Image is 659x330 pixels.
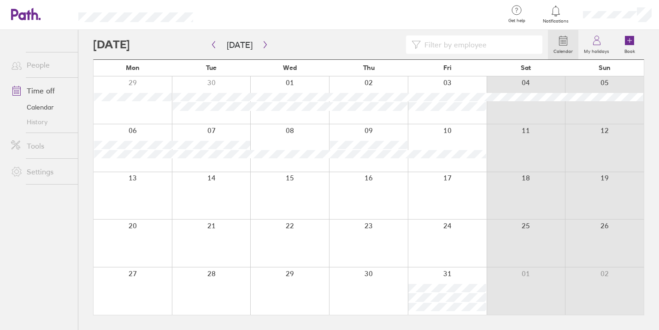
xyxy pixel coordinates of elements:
a: Calendar [548,30,578,59]
span: Get help [502,18,532,23]
label: Book [619,46,641,54]
a: Notifications [541,5,571,24]
a: People [4,56,78,74]
label: Calendar [548,46,578,54]
button: [DATE] [219,37,260,52]
a: History [4,115,78,129]
span: Sun [599,64,611,71]
input: Filter by employee [421,36,537,53]
span: Tue [206,64,217,71]
span: Thu [363,64,375,71]
a: Settings [4,162,78,181]
span: Sat [521,64,531,71]
a: Calendar [4,100,78,115]
a: Book [615,30,644,59]
a: Time off [4,81,78,100]
a: My holidays [578,30,615,59]
span: Mon [126,64,140,71]
span: Wed [283,64,297,71]
a: Tools [4,137,78,155]
span: Notifications [541,18,571,24]
label: My holidays [578,46,615,54]
span: Fri [443,64,452,71]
